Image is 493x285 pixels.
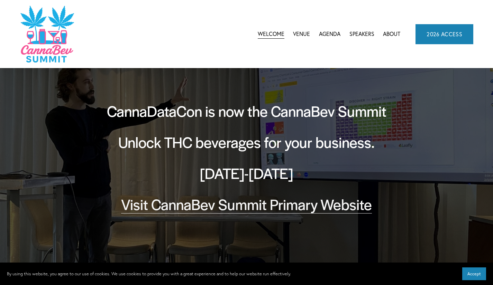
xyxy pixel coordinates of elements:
[416,24,473,44] a: 2026 ACCESS
[91,101,402,121] h2: CannaDataCon is now the CannaBev Summit
[20,5,74,63] img: CannaDataCon
[258,29,284,39] a: Welcome
[7,270,291,278] p: By using this website, you agree to our use of cookies. We use cookies to provide you with a grea...
[467,271,481,276] span: Accept
[121,194,372,214] a: Visit CannaBev Summit Primary Website
[293,29,310,39] a: Venue
[91,163,402,183] h2: [DATE]-[DATE]
[319,29,340,39] a: folder dropdown
[462,267,486,280] button: Accept
[319,29,340,39] span: Agenda
[91,132,402,152] h2: Unlock THC beverages for your business.
[349,29,374,39] a: Speakers
[383,29,400,39] a: About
